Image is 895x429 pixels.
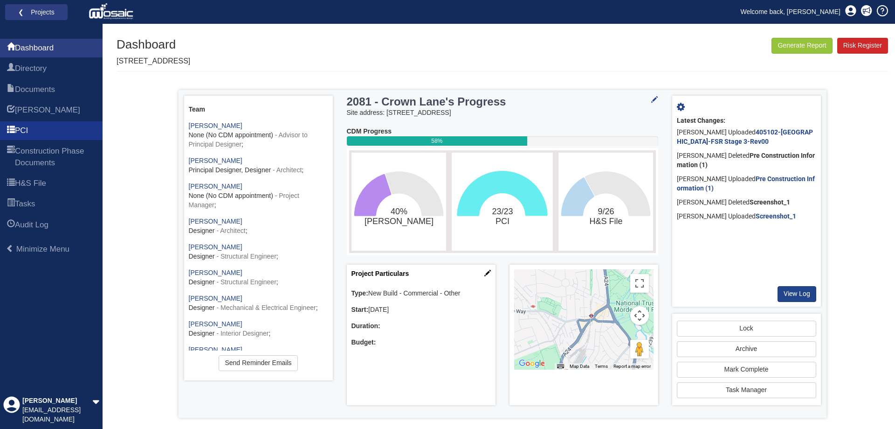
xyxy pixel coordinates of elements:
[557,363,564,370] button: Keyboard shortcuts
[347,96,604,108] h3: 2081 - Crown Lane's Progress
[7,43,15,54] span: Dashboard
[590,217,623,226] tspan: H&S File
[7,126,15,137] span: PCI
[677,321,816,337] a: Lock
[189,131,308,148] span: - Advisor to Principal Designer
[189,218,242,225] a: [PERSON_NAME]
[189,345,328,364] div: ;
[189,183,242,190] a: [PERSON_NAME]
[347,136,527,146] div: 58%
[677,341,816,357] button: Archive
[189,217,328,236] div: ;
[15,146,96,169] span: Construction Phase Documents
[273,166,302,174] span: - Architect
[677,116,816,126] div: Latest Changes:
[15,105,80,116] span: HARI
[7,178,15,190] span: H&S File
[734,5,847,19] a: Welcome back, [PERSON_NAME]
[216,253,276,260] span: - Structural Engineer
[189,122,242,129] a: [PERSON_NAME]
[7,199,15,210] span: Tasks
[354,155,444,248] svg: 40%​HARI
[22,396,92,406] div: [PERSON_NAME]
[11,6,62,18] a: ❮ Projects
[7,105,15,116] span: HARI
[189,243,242,251] a: [PERSON_NAME]
[756,212,796,220] b: Screenshot_1
[509,265,658,405] div: Project Location
[189,166,271,174] span: Principal Designer, Designer
[677,128,813,145] a: 405102-[GEOGRAPHIC_DATA]-FSR Stage 3-Rev00
[750,198,790,206] b: Screenshot_1
[117,38,190,51] h1: Dashboard
[15,42,54,54] span: Dashboard
[117,56,190,67] p: [STREET_ADDRESS]
[6,245,14,253] span: Minimize Menu
[189,320,242,328] a: [PERSON_NAME]
[364,217,433,226] tspan: [PERSON_NAME]
[189,105,328,114] div: Team
[570,363,589,370] button: Map Data
[189,253,215,260] span: Designer
[630,340,649,359] button: Drag Pegman onto the map to open Street View
[7,220,15,231] span: Audit Log
[16,245,69,253] span: Minimize Menu
[677,149,816,172] div: [PERSON_NAME] Deleted
[677,382,816,398] a: Task Manager
[216,278,276,286] span: - Structural Engineer
[595,364,608,369] a: Terms (opens in new tab)
[189,268,328,287] div: ;
[216,304,316,311] span: - Mechanical & Electrical Engineer
[189,243,328,261] div: ;
[219,355,297,371] a: Send Reminder Emails
[561,155,651,248] svg: 9/26​H&S File
[677,362,816,378] a: Mark Complete
[351,322,380,330] b: Duration:
[189,304,215,311] span: Designer
[351,289,368,297] b: Type:
[677,175,815,192] a: Pre Construction Information (1)
[189,269,242,276] a: [PERSON_NAME]
[454,155,551,248] svg: 23/23​PCI
[771,38,832,54] button: Generate Report
[22,406,92,424] div: [EMAIL_ADDRESS][DOMAIN_NAME]
[189,346,242,353] a: [PERSON_NAME]
[778,286,816,302] a: View Log
[630,306,649,325] button: Map camera controls
[15,125,28,136] span: PCI
[15,84,55,95] span: Documents
[7,146,15,169] span: Construction Phase Documents
[7,84,15,96] span: Documents
[351,305,491,315] div: [DATE]
[347,108,658,118] div: Site address: [STREET_ADDRESS]
[837,38,888,54] a: Risk Register
[855,387,888,422] iframe: Chat
[677,210,816,224] div: [PERSON_NAME] Uploaded
[496,217,509,226] tspan: PCI
[7,63,15,75] span: Directory
[15,198,35,210] span: Tasks
[189,227,215,234] span: Designer
[364,207,433,226] text: 40%
[189,192,273,199] span: None (No CDM appointment)
[347,127,658,136] div: CDM Progress
[189,278,215,286] span: Designer
[189,182,328,210] div: ;
[613,364,651,369] a: Report a map error
[189,320,328,338] div: ;
[189,157,242,164] a: [PERSON_NAME]
[351,306,369,313] b: Start:
[15,63,47,74] span: Directory
[15,219,48,231] span: Audit Log
[516,358,547,370] a: Open this area in Google Maps (opens a new window)
[189,121,328,149] div: ;
[351,289,491,298] div: New Build - Commercial - Other
[351,338,376,346] b: Budget:
[677,126,816,149] div: [PERSON_NAME] Uploaded
[189,330,215,337] span: Designer
[216,227,245,234] span: - Architect
[189,295,242,302] a: [PERSON_NAME]
[15,178,46,189] span: H&S File
[189,294,328,313] div: ;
